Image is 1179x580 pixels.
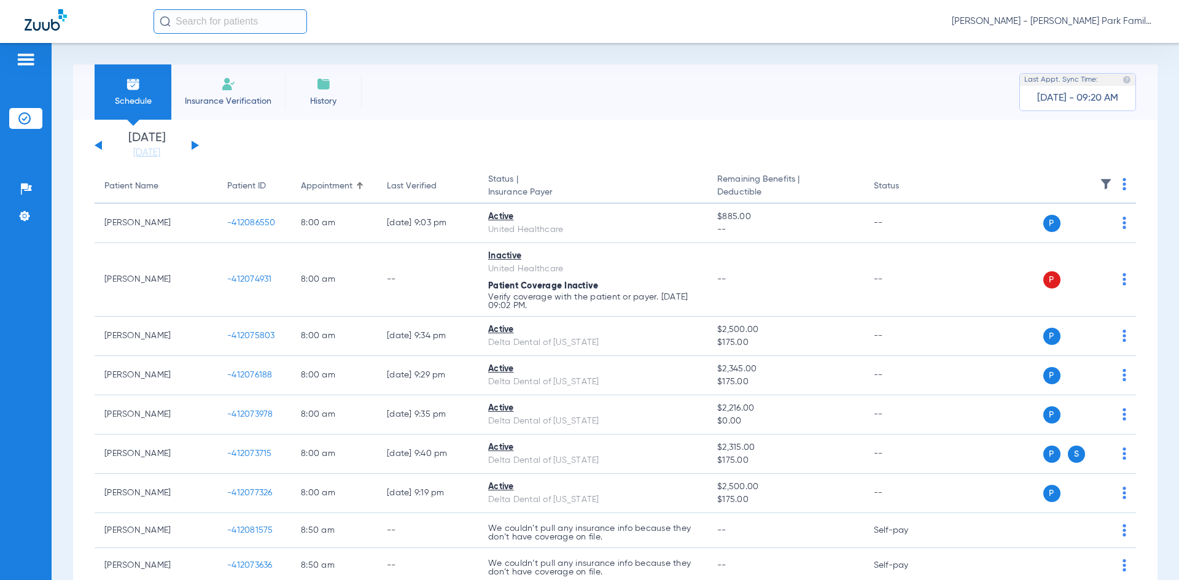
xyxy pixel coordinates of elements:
[717,441,854,454] span: $2,315.00
[488,441,698,454] div: Active
[1123,487,1126,499] img: group-dot-blue.svg
[717,561,726,570] span: --
[1123,217,1126,229] img: group-dot-blue.svg
[377,395,478,435] td: [DATE] 9:35 PM
[1123,524,1126,536] img: group-dot-blue.svg
[377,513,478,548] td: --
[294,95,352,107] span: History
[717,186,854,199] span: Deductible
[95,513,217,548] td: [PERSON_NAME]
[1123,447,1126,460] img: group-dot-blue.svg
[864,474,947,513] td: --
[1123,559,1126,571] img: group-dot-blue.svg
[227,331,275,340] span: -412075803
[864,243,947,317] td: --
[221,77,236,91] img: Manual Insurance Verification
[488,376,698,389] div: Delta Dental of [US_STATE]
[95,243,217,317] td: [PERSON_NAME]
[717,275,726,284] span: --
[864,395,947,435] td: --
[488,524,698,541] p: We couldn’t pull any insurance info because they don’t have coverage on file.
[104,180,158,193] div: Patient Name
[488,223,698,236] div: United Healthcare
[1123,408,1126,420] img: group-dot-blue.svg
[387,180,437,193] div: Last Verified
[488,186,698,199] span: Insurance Payer
[717,402,854,415] span: $2,216.00
[291,395,377,435] td: 8:00 AM
[1100,178,1112,190] img: filter.svg
[291,474,377,513] td: 8:00 AM
[227,526,273,535] span: -412081575
[488,363,698,376] div: Active
[110,132,184,159] li: [DATE]
[154,9,307,34] input: Search for patients
[95,356,217,395] td: [PERSON_NAME]
[1043,215,1060,232] span: P
[95,435,217,474] td: [PERSON_NAME]
[1043,406,1060,423] span: P
[377,356,478,395] td: [DATE] 9:29 PM
[301,180,352,193] div: Appointment
[717,336,854,349] span: $175.00
[377,204,478,243] td: [DATE] 9:03 PM
[717,481,854,493] span: $2,500.00
[488,211,698,223] div: Active
[227,561,273,570] span: -412073636
[291,317,377,356] td: 8:00 AM
[291,243,377,317] td: 8:00 AM
[291,356,377,395] td: 8:00 AM
[488,263,698,276] div: United Healthcare
[717,223,854,236] span: --
[717,526,726,535] span: --
[952,15,1154,28] span: [PERSON_NAME] - [PERSON_NAME] Park Family Dentistry
[864,317,947,356] td: --
[1123,330,1126,342] img: group-dot-blue.svg
[227,410,273,419] span: -412073978
[227,218,276,227] span: -412086550
[864,356,947,395] td: --
[377,243,478,317] td: --
[126,77,141,91] img: Schedule
[227,180,281,193] div: Patient ID
[95,317,217,356] td: [PERSON_NAME]
[1043,328,1060,345] span: P
[864,513,947,548] td: Self-pay
[1123,75,1131,84] img: last sync help info
[1123,178,1126,190] img: group-dot-blue.svg
[104,180,208,193] div: Patient Name
[291,513,377,548] td: 8:50 AM
[377,317,478,356] td: [DATE] 9:34 PM
[488,336,698,349] div: Delta Dental of [US_STATE]
[95,474,217,513] td: [PERSON_NAME]
[291,204,377,243] td: 8:00 AM
[95,204,217,243] td: [PERSON_NAME]
[227,371,273,379] span: -412076188
[864,204,947,243] td: --
[717,376,854,389] span: $175.00
[95,395,217,435] td: [PERSON_NAME]
[160,16,171,27] img: Search Icon
[16,52,36,67] img: hamburger-icon
[291,435,377,474] td: 8:00 AM
[301,180,367,193] div: Appointment
[717,323,854,336] span: $2,500.00
[377,474,478,513] td: [DATE] 9:19 PM
[1043,446,1060,463] span: P
[488,493,698,506] div: Delta Dental of [US_STATE]
[25,9,67,31] img: Zuub Logo
[717,454,854,467] span: $175.00
[227,180,266,193] div: Patient ID
[181,95,276,107] span: Insurance Verification
[478,169,707,204] th: Status |
[717,493,854,506] span: $175.00
[488,282,598,290] span: Patient Coverage Inactive
[227,449,272,458] span: -412073715
[1043,367,1060,384] span: P
[316,77,331,91] img: History
[227,275,272,284] span: -412074931
[864,435,947,474] td: --
[387,180,469,193] div: Last Verified
[1043,485,1060,502] span: P
[488,402,698,415] div: Active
